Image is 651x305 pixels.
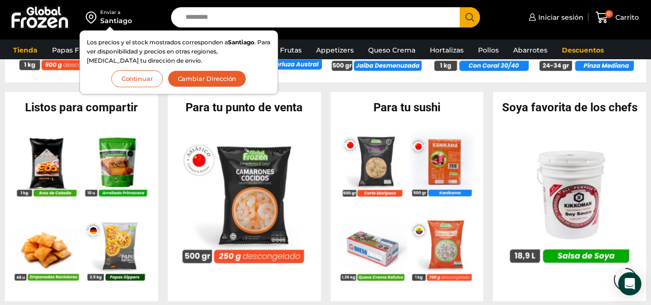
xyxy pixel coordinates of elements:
[311,41,359,59] a: Appetizers
[508,41,552,59] a: Abarrotes
[8,41,42,59] a: Tienda
[536,13,584,22] span: Iniciar sesión
[425,41,468,59] a: Hortalizas
[100,9,132,16] div: Enviar a
[613,13,639,22] span: Carrito
[618,272,641,295] div: Open Intercom Messenger
[5,102,158,113] h2: Listos para compartir
[168,70,247,87] button: Cambiar Dirección
[111,70,163,87] button: Continuar
[87,38,271,66] p: Los precios y el stock mostrados corresponden a . Para ver disponibilidad y precios en otras regi...
[593,6,641,29] a: 0 Carrito
[526,8,584,27] a: Iniciar sesión
[331,102,484,113] h2: Para tu sushi
[363,41,420,59] a: Queso Crema
[86,9,100,26] img: address-field-icon.svg
[228,39,254,46] strong: Santiago
[605,10,613,18] span: 0
[493,102,646,113] h2: Soya favorita de los chefs
[473,41,504,59] a: Pollos
[168,102,321,113] h2: Para tu punto de venta
[100,16,132,26] div: Santiago
[460,7,480,27] button: Search button
[47,41,99,59] a: Papas Fritas
[557,41,609,59] a: Descuentos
